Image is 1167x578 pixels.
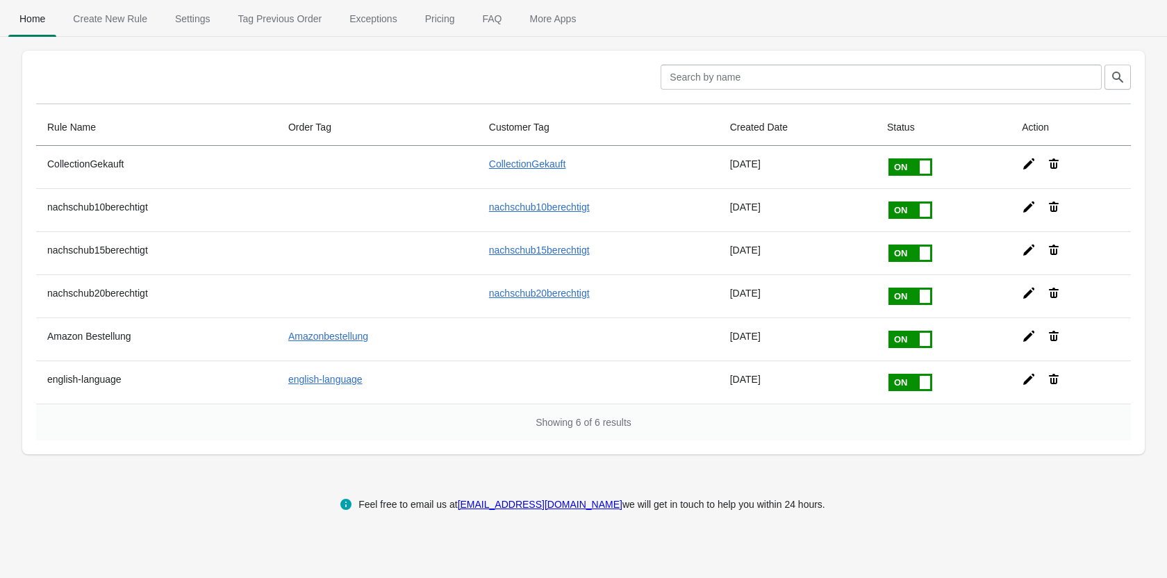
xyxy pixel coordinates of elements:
[719,109,876,146] th: Created Date
[358,496,825,513] div: Feel free to email us at we will get in touch to help you within 24 hours.
[489,288,590,299] a: nachschub20berechtigt
[36,109,277,146] th: Rule Name
[288,331,368,342] a: Amazonbestellung
[471,6,513,31] span: FAQ
[36,146,277,188] th: CollectionGekauft
[36,188,277,231] th: nachschub10berechtigt
[719,146,876,188] td: [DATE]
[338,6,408,31] span: Exceptions
[876,109,1011,146] th: Status
[478,109,719,146] th: Customer Tag
[518,6,587,31] span: More Apps
[277,109,478,146] th: Order Tag
[6,1,59,37] button: Home
[1011,109,1131,146] th: Action
[719,274,876,317] td: [DATE]
[36,317,277,361] th: Amazon Bestellung
[36,231,277,274] th: nachschub15berechtigt
[719,317,876,361] td: [DATE]
[227,6,333,31] span: Tag Previous Order
[414,6,466,31] span: Pricing
[719,231,876,274] td: [DATE]
[288,374,363,385] a: english-language
[36,274,277,317] th: nachschub20berechtigt
[458,499,622,510] a: [EMAIL_ADDRESS][DOMAIN_NAME]
[489,158,566,170] a: CollectionGekauft
[36,404,1131,440] div: Showing 6 of 6 results
[661,65,1102,90] input: Search by name
[719,361,876,404] td: [DATE]
[489,201,590,213] a: nachschub10berechtigt
[164,6,222,31] span: Settings
[719,188,876,231] td: [DATE]
[59,1,161,37] button: Create_New_Rule
[8,6,56,31] span: Home
[489,245,590,256] a: nachschub15berechtigt
[62,6,158,31] span: Create New Rule
[161,1,224,37] button: Settings
[36,361,277,404] th: english-language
